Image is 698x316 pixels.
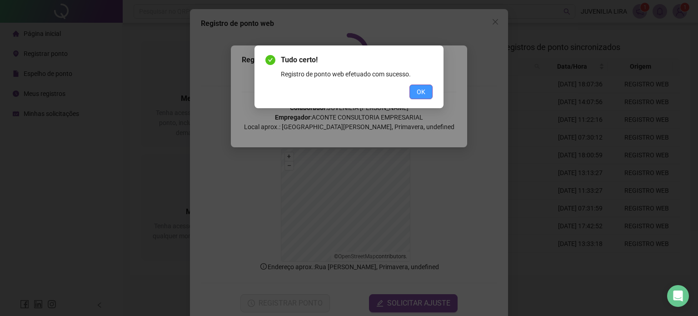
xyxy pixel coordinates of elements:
span: Tudo certo! [281,55,433,65]
button: OK [409,85,433,99]
div: Registro de ponto web efetuado com sucesso. [281,69,433,79]
span: check-circle [265,55,275,65]
span: OK [417,87,425,97]
div: Open Intercom Messenger [667,285,689,307]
